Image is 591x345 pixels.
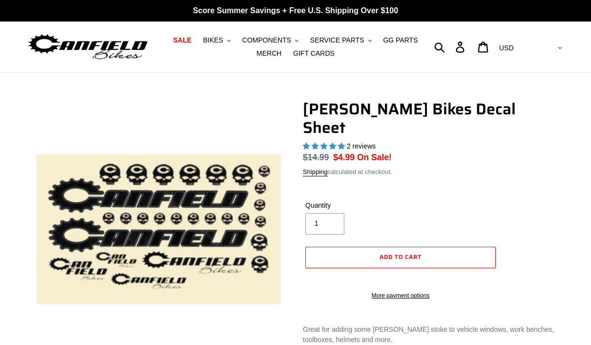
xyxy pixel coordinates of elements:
span: 5.00 stars [303,142,347,150]
span: MERCH [256,49,281,58]
span: GG PARTS [383,36,418,44]
button: SERVICE PARTS [305,34,376,47]
s: $14.99 [303,152,329,162]
img: Canfield Bikes [27,32,149,63]
button: Add to cart [305,247,496,268]
span: COMPONENTS [242,36,291,44]
span: SERVICE PARTS [310,36,364,44]
span: GIFT CARDS [293,49,335,58]
a: Shipping [303,168,328,176]
div: calculated at checkout. [303,167,562,177]
a: GG PARTS [378,34,422,47]
span: 2 reviews [347,142,376,150]
button: COMPONENTS [237,34,303,47]
label: Quantity [305,200,398,211]
a: MERCH [252,47,286,60]
span: $4.99 [333,152,355,162]
span: Add to cart [380,252,422,261]
span: BIKES [203,36,223,44]
a: More payment options [305,291,496,300]
h1: [PERSON_NAME] Bikes Decal Sheet [303,100,562,137]
span: SALE [173,36,191,44]
span: On Sale! [357,151,392,164]
a: GIFT CARDS [288,47,339,60]
button: BIKES [198,34,235,47]
p: Great for adding some [PERSON_NAME] stoke to vehicle windows, work benches, toolboxes, helmets an... [303,324,562,345]
a: SALE [168,34,196,47]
